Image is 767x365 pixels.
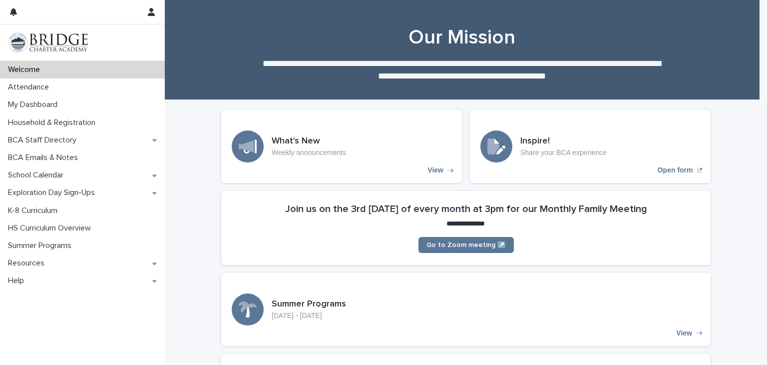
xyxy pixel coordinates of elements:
[4,206,65,215] p: K-8 Curriculum
[221,273,711,346] a: View
[4,223,99,233] p: HS Curriculum Overview
[4,276,32,285] p: Help
[4,258,52,268] p: Resources
[426,241,506,248] span: Go to Zoom meeting ↗️
[4,65,48,74] p: Welcome
[4,135,84,145] p: BCA Staff Directory
[470,110,711,183] a: Open form
[4,188,103,197] p: Exploration Day Sign-Ups
[272,136,346,147] h3: What's New
[4,100,65,109] p: My Dashboard
[8,32,88,52] img: V1C1m3IdTEidaUdm9Hs0
[520,136,607,147] h3: Inspire!
[4,241,79,250] p: Summer Programs
[4,170,71,180] p: School Calendar
[272,311,346,320] p: [DATE] - [DATE]
[4,82,57,92] p: Attendance
[520,148,607,157] p: Share your BCA experience
[285,203,647,215] h2: Join us on the 3rd [DATE] of every month at 3pm for our Monthly Family Meeting
[272,148,346,157] p: Weekly announcements
[217,25,707,49] h1: Our Mission
[676,329,692,337] p: View
[272,299,346,310] h3: Summer Programs
[427,166,443,174] p: View
[658,166,693,174] p: Open form
[4,153,86,162] p: BCA Emails & Notes
[221,110,462,183] a: View
[4,118,103,127] p: Household & Registration
[418,237,514,253] a: Go to Zoom meeting ↗️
